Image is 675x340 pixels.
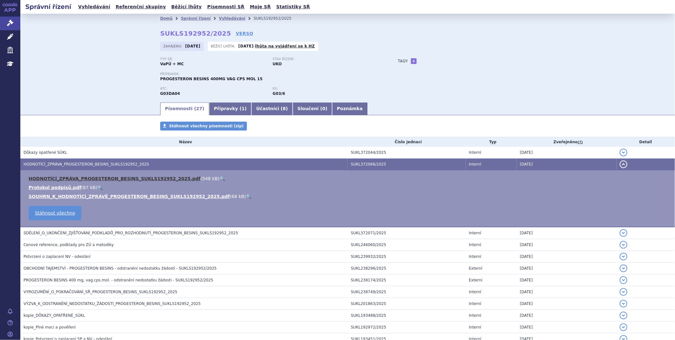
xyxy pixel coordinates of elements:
[322,106,325,111] span: 0
[469,301,481,306] span: Interní
[238,44,315,49] p: -
[348,310,466,322] td: SUKL193488/2025
[29,176,201,181] a: HODNOTÍCÍ_ZPRÁVA_PROGESTERON_BESINS_SUKLS192952_2025.pdf
[469,231,481,235] span: Interní
[29,175,669,182] li: ( )
[469,290,481,294] span: Interní
[517,251,617,263] td: [DATE]
[466,137,517,147] th: Typ
[24,162,149,166] span: HODNOTÍCÍ_ZPRÁVA_PROGESTERON_BESINS_SUKLS192952_2025
[160,103,209,115] a: Písemnosti (27)
[196,106,202,111] span: 27
[246,194,251,199] a: 🔍
[283,106,286,111] span: 8
[620,288,627,296] button: detail
[469,162,481,166] span: Interní
[469,254,481,259] span: Interní
[517,322,617,333] td: [DATE]
[160,57,266,61] p: Typ SŘ:
[620,229,627,237] button: detail
[620,276,627,284] button: detail
[617,137,675,147] th: Detail
[517,263,617,274] td: [DATE]
[24,278,213,282] span: PROGESTERON BESINS 400 mg, vag.cps.mol. - odstranění nedostatku žádosti - SUKLS192952/2025
[220,176,225,181] a: 🔍
[348,227,466,239] td: SUKL372071/2025
[160,91,180,96] strong: PROGESTERON
[248,3,273,11] a: Moje SŘ
[348,322,466,333] td: SUKL192972/2025
[517,147,617,159] td: [DATE]
[29,194,230,199] a: SOUHRN_K_HODNOTÍCÍ_ZPRÁVĚ_PROGESTERON_BESINS_SUKLS192952_2025.pdf
[24,313,85,318] span: kopie_DŮKAZY_OPATŘENÉ_SÚKL
[254,14,300,23] li: SUKLS192952/2025
[160,30,231,37] strong: SUKLS192952/2025
[211,44,237,49] span: Běžící lhůta:
[83,185,96,190] span: 87 kB
[620,323,627,331] button: detail
[348,137,466,147] th: Číslo jednací
[348,286,466,298] td: SUKL238749/2025
[517,298,617,310] td: [DATE]
[160,72,385,76] p: Přípravek:
[469,313,481,318] span: Interní
[469,243,481,247] span: Interní
[24,231,238,235] span: SDĚLENÍ_O_UKONČENÍ_ZJIŠŤOVÁNÍ_PODKLADŮ_PRO_ROZHODNUTÍ_PROGESTERON_BESINS_SUKLS192952_2025
[348,159,466,170] td: SUKL372066/2025
[332,103,367,115] a: Poznámka
[24,290,177,294] span: VYROZUMĚNÍ_O_POKRAČOVÁNÍ_SŘ_PROGESTERON_BESINS_SUKLS192952_2025
[205,3,246,11] a: Písemnosti SŘ
[517,310,617,322] td: [DATE]
[273,57,379,61] p: Stav řízení:
[469,278,482,282] span: Externí
[517,274,617,286] td: [DATE]
[114,3,168,11] a: Referenční skupiny
[348,147,466,159] td: SUKL372044/2025
[181,16,211,21] a: Správní řízení
[160,122,247,131] a: Stáhnout všechny písemnosti (zip)
[29,206,81,220] a: Stáhnout všechno
[348,298,466,310] td: SUKL201863/2025
[29,193,669,200] li: ( )
[620,300,627,308] button: detail
[20,2,76,11] h2: Správní řízení
[160,16,173,21] a: Domů
[160,62,184,66] strong: VaPÚ + MC
[169,124,244,128] span: Stáhnout všechny písemnosti (zip)
[24,243,114,247] span: Cenové reference, podklady pro ZÚ a metodiky
[348,274,466,286] td: SUKL238174/2025
[348,263,466,274] td: SUKL238296/2025
[517,286,617,298] td: [DATE]
[398,57,408,65] h3: Tagy
[411,58,417,64] a: +
[160,77,262,81] span: PROGESTERON BESINS 400MG VAG CPS MOL 15
[469,266,482,271] span: Externí
[348,239,466,251] td: SUKL246060/2025
[273,87,379,91] p: RS:
[163,44,183,49] span: Zahájeno:
[202,176,218,181] span: 548 kB
[20,137,348,147] th: Název
[238,44,254,48] strong: [DATE]
[29,184,669,191] li: ( )
[517,227,617,239] td: [DATE]
[273,91,285,96] strong: progesteron, vag.
[255,44,315,48] a: lhůta na vyjádření se k HZ
[517,159,617,170] td: [DATE]
[219,16,245,21] a: Vyhledávání
[620,265,627,272] button: detail
[620,149,627,156] button: detail
[251,103,292,115] a: Účastníci (8)
[620,160,627,168] button: detail
[24,301,201,306] span: VÝZVA_K_ODSTRANĚNÍ_NEDOSTATKU_ŽÁDOSTI_PROGESTERON_BESINS_SUKLS192952_2025
[169,3,204,11] a: Běžící lhůty
[24,254,91,259] span: Potvrzení o zaplacení NV - odeslání
[578,140,583,145] abbr: (?)
[469,325,481,329] span: Interní
[348,251,466,263] td: SUKL239932/2025
[232,194,244,199] span: 68 kB
[24,325,76,329] span: kopie_Plné moci a pověření
[24,266,217,271] span: OBCHODNÍ TAJEMSTVÍ - PROGESTERON BESINS - odstranění nedostatku žádosti - SUKLS192952/2025
[29,185,81,190] a: Protokol podpisů.pdf
[274,3,312,11] a: Statistiky SŘ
